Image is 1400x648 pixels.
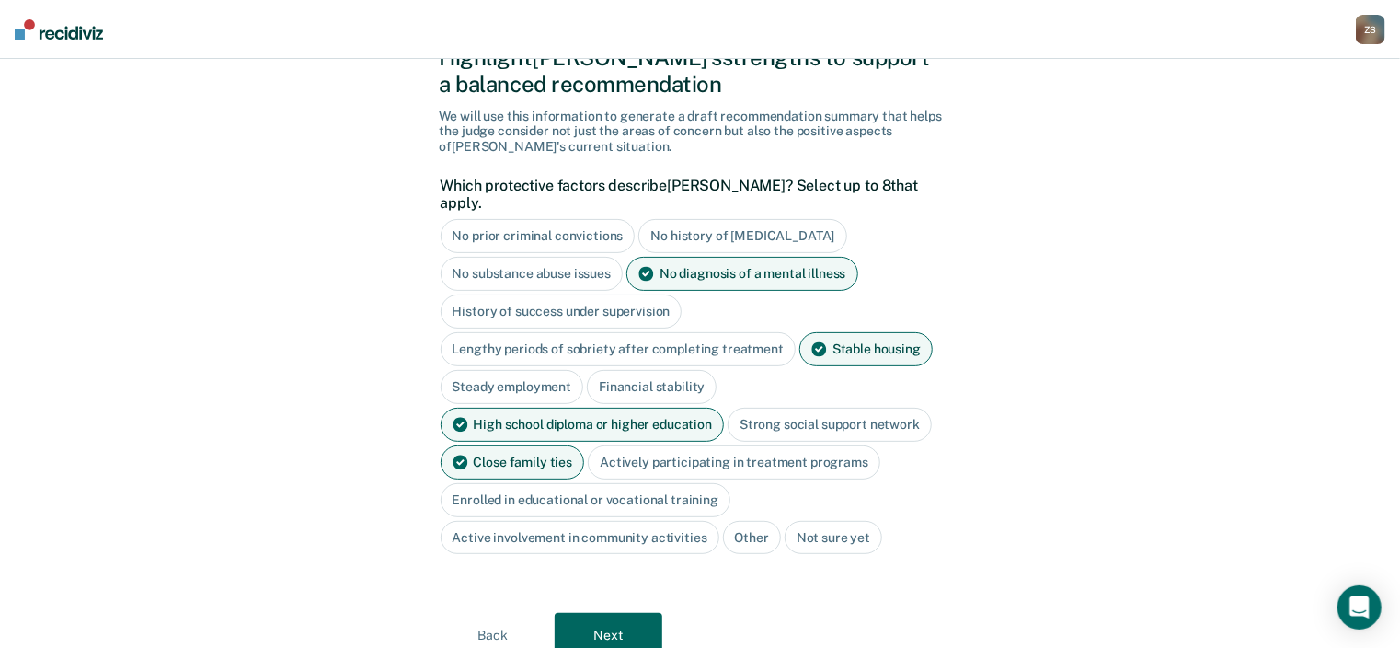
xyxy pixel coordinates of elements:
div: Stable housing [799,332,933,366]
div: History of success under supervision [441,295,683,329]
img: Recidiviz [15,19,103,40]
div: Strong social support network [728,408,932,442]
div: Open Intercom Messenger [1337,585,1382,630]
div: No diagnosis of a mental illness [626,257,858,291]
div: Actively participating in treatment programs [588,445,880,480]
div: No prior criminal convictions [441,219,636,253]
button: ZS [1356,15,1385,44]
div: Active involvement in community activities [441,521,719,555]
div: We will use this information to generate a draft recommendation summary that helps the judge cons... [440,109,961,155]
div: Close family ties [441,445,585,480]
div: No substance abuse issues [441,257,624,291]
div: High school diploma or higher education [441,408,725,442]
div: Highlight [PERSON_NAME]'s strengths to support a balanced recommendation [440,44,961,98]
div: Other [723,521,781,555]
div: Financial stability [587,370,717,404]
div: Not sure yet [785,521,882,555]
div: No history of [MEDICAL_DATA] [638,219,846,253]
div: Enrolled in educational or vocational training [441,483,731,517]
div: Z S [1356,15,1385,44]
div: Lengthy periods of sobriety after completing treatment [441,332,796,366]
div: Steady employment [441,370,584,404]
label: Which protective factors describe [PERSON_NAME] ? Select up to 8 that apply. [441,177,951,212]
